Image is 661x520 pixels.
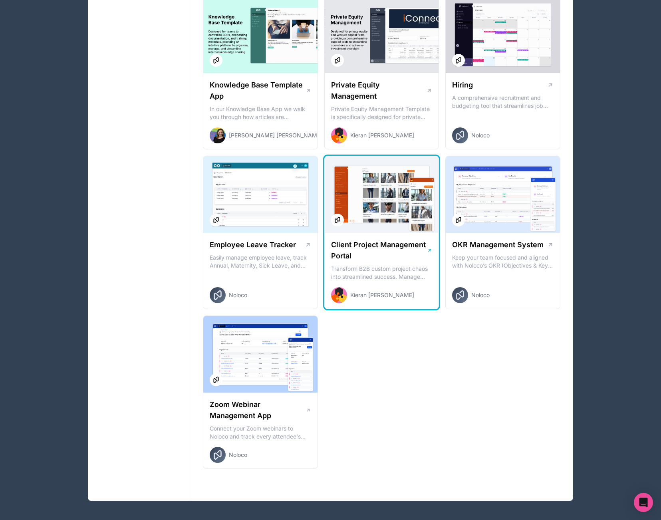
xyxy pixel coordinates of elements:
[452,79,473,91] h1: Hiring
[210,105,311,121] p: In our Knowledge Base App we walk you through how articles are submitted, approved, and managed, ...
[471,291,490,299] span: Noloco
[350,131,414,139] span: Kieran [PERSON_NAME]
[210,254,311,270] p: Easily manage employee leave, track Annual, Maternity, Sick Leave, and more. Keep tabs on leave b...
[634,493,653,512] div: Open Intercom Messenger
[210,239,296,250] h1: Employee Leave Tracker
[452,94,554,110] p: A comprehensive recruitment and budgeting tool that streamlines job creation, applicant tracking,...
[229,291,247,299] span: Noloco
[452,254,554,270] p: Keep your team focused and aligned with Noloco’s OKR (Objectives & Key Results) Management System...
[331,239,427,262] h1: Client Project Management Portal
[229,131,322,139] span: [PERSON_NAME] [PERSON_NAME]
[210,399,306,421] h1: Zoom Webinar Management App
[350,291,414,299] span: Kieran [PERSON_NAME]
[331,79,426,102] h1: Private Equity Management
[210,79,306,102] h1: Knowledge Base Template App
[331,265,433,281] p: Transform B2B custom project chaos into streamlined success. Manage client inquiries, track proje...
[452,239,544,250] h1: OKR Management System
[471,131,490,139] span: Noloco
[229,451,247,459] span: Noloco
[210,425,311,441] p: Connect your Zoom webinars to Noloco and track every attendee's journey — from registration to en...
[331,105,433,121] p: Private Equity Management Template is specifically designed for private equity and venture capita...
